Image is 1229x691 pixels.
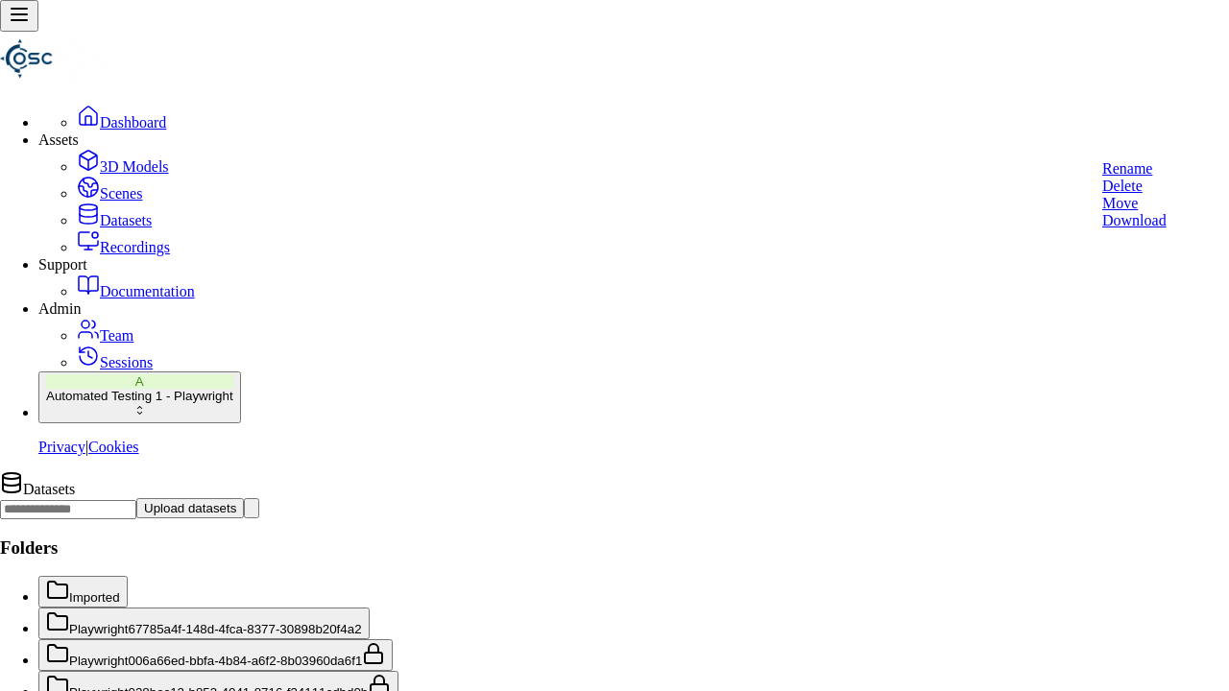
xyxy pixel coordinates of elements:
a: Rename [1102,160,1167,178]
a: Download [1102,212,1167,229]
a: Move [1102,195,1167,212]
a: Delete [1102,178,1167,195]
